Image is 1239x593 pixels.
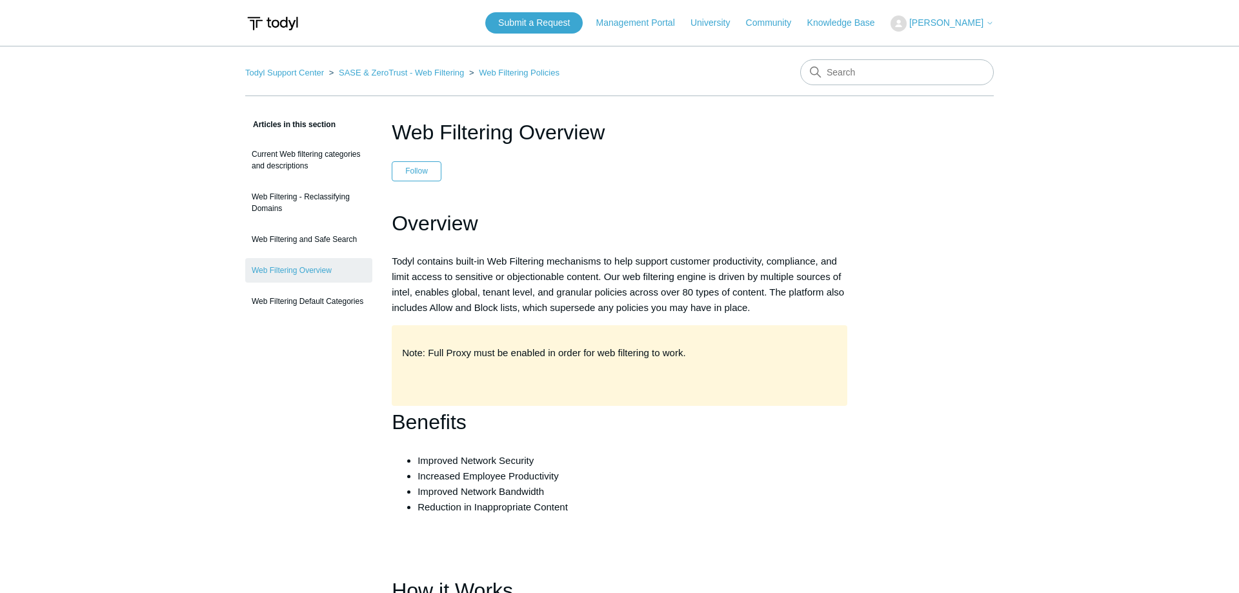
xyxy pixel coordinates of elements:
a: Current Web filtering categories and descriptions [245,142,372,178]
li: Improved Network Security [418,453,847,468]
a: University [690,16,743,30]
li: Improved Network Bandwidth [418,484,847,499]
a: Knowledge Base [807,16,888,30]
button: [PERSON_NAME] [891,15,994,32]
li: Reduction in Inappropriate Content [418,499,847,515]
li: SASE & ZeroTrust - Web Filtering [327,68,467,77]
li: Todyl Support Center [245,68,327,77]
span: [PERSON_NAME] [909,17,983,28]
a: Community [746,16,805,30]
li: Web Filtering Policies [467,68,559,77]
a: Todyl Support Center [245,68,324,77]
a: SASE & ZeroTrust - Web Filtering [339,68,464,77]
a: Web Filtering Overview [245,258,372,283]
span: Articles in this section [245,120,336,129]
a: Web Filtering - Reclassifying Domains [245,185,372,221]
h1: Overview [392,207,847,240]
input: Search [800,59,994,85]
img: Todyl Support Center Help Center home page [245,12,300,35]
li: Increased Employee Productivity [418,468,847,484]
h1: Web Filtering Overview [392,117,847,148]
a: Web Filtering and Safe Search [245,227,372,252]
button: Follow Article [392,161,441,181]
a: Submit a Request [485,12,583,34]
a: Web Filtering Policies [479,68,559,77]
p: Note: Full Proxy must be enabled in order for web filtering to work. [402,345,837,361]
a: Web Filtering Default Categories [245,289,372,314]
a: Management Portal [596,16,688,30]
h1: Benefits [392,406,847,439]
p: Todyl contains built-in Web Filtering mechanisms to help support customer productivity, complianc... [392,254,847,316]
